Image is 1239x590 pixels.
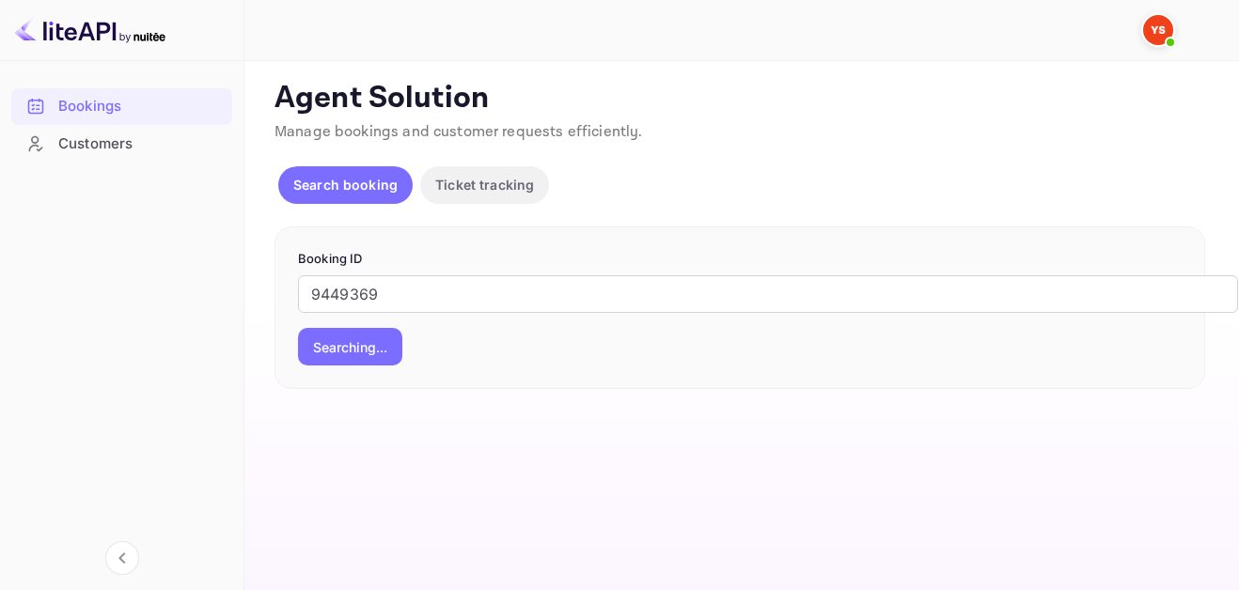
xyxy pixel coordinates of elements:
[11,126,232,161] a: Customers
[1143,15,1173,45] img: Yandex Support
[274,122,643,142] span: Manage bookings and customer requests efficiently.
[274,80,1205,117] p: Agent Solution
[105,541,139,575] button: Collapse navigation
[58,96,223,117] div: Bookings
[11,88,232,123] a: Bookings
[58,133,223,155] div: Customers
[15,15,165,45] img: LiteAPI logo
[293,175,398,194] p: Search booking
[11,88,232,125] div: Bookings
[298,275,1238,313] input: Enter Booking ID (e.g., 63782194)
[11,126,232,163] div: Customers
[298,328,402,365] button: Searching...
[298,250,1182,269] p: Booking ID
[435,175,534,194] p: Ticket tracking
